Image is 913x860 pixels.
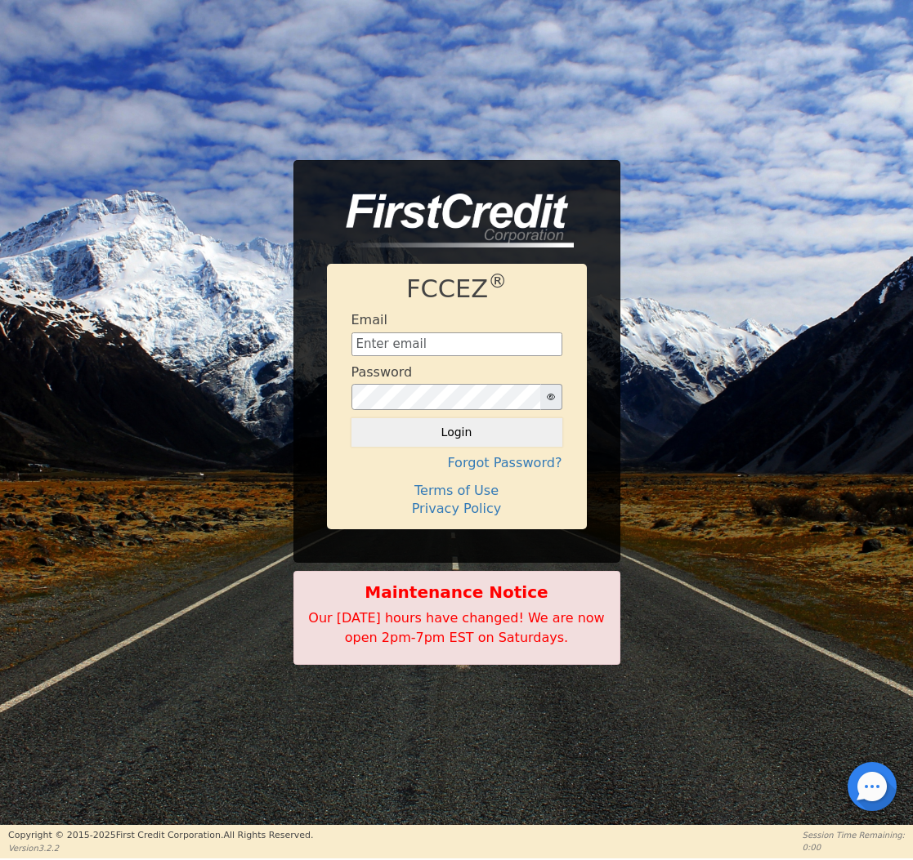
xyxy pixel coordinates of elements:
[8,829,313,843] p: Copyright © 2015- 2025 First Credit Corporation.
[803,829,905,841] p: Session Time Remaining:
[351,455,562,470] h4: Forgot Password?
[223,830,313,840] span: All Rights Reserved.
[351,364,413,380] h4: Password
[351,483,562,498] h4: Terms of Use
[351,418,562,446] button: Login
[351,274,562,305] h1: FCCEZ
[351,332,562,357] input: Enter email
[351,312,387,328] h4: Email
[488,270,507,292] sup: ®
[302,580,611,604] b: Maintenance Notice
[803,841,905,853] p: 0:00
[351,501,562,516] h4: Privacy Policy
[327,194,574,247] img: logo-CMu_cnol.png
[351,384,541,410] input: password
[8,842,313,854] p: Version 3.2.2
[308,610,604,645] span: Our [DATE] hours have changed! We are now open 2pm-7pm EST on Saturdays.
